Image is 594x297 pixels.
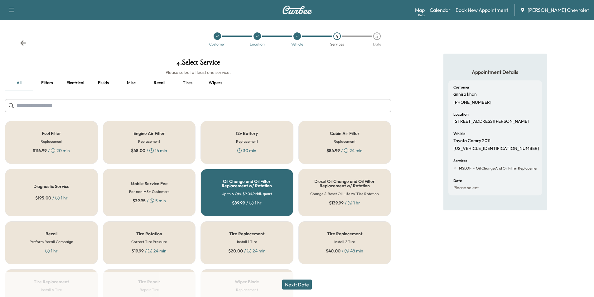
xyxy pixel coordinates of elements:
[133,198,146,204] span: $ 39.95
[333,32,341,40] div: 4
[136,232,162,236] h5: Tire Rotation
[131,147,167,154] div: / 16 min
[430,6,451,14] a: Calendar
[453,185,479,191] p: Please select
[131,239,167,245] h6: Correct Tire Pressure
[237,239,257,245] h6: Install 1 Tire
[282,280,312,290] button: Next: Date
[33,147,70,154] div: / 20 min
[453,146,539,151] p: [US_VEHICLE_IDENTIFICATION_NUMBER]
[453,138,490,144] p: Toyota Camry 2011
[30,239,73,245] h6: Perform Recall Campaign
[5,59,391,69] h1: 4 . Select Service
[453,159,467,163] h6: Services
[329,200,360,206] div: / 1 hr
[229,232,264,236] h5: Tire Replacement
[131,147,145,154] span: $ 48.00
[471,165,475,171] span: -
[89,75,117,90] button: Fluids
[133,131,165,136] h5: Engine Air Filter
[330,42,344,46] div: Services
[33,147,47,154] span: $ 116.99
[228,248,266,254] div: / 24 min
[237,147,256,154] div: 30 min
[329,200,344,206] span: $ 139.99
[373,32,381,40] div: 5
[326,147,340,154] span: $ 84.99
[326,248,363,254] div: / 48 min
[209,42,225,46] div: Customer
[41,139,62,144] h6: Replacement
[326,147,363,154] div: / 24 min
[46,232,57,236] h5: Recall
[228,248,243,254] span: $ 20.00
[475,166,562,171] span: Oil Change and Oil Filter Replacement w/ Rotation
[145,75,173,90] button: Recall
[35,195,68,201] div: / 1 hr
[131,181,168,186] h5: Mobile Service Fee
[453,179,462,183] h6: Date
[309,179,381,188] h5: Diesel Oil Change and Oil Filter Replacement w/ Rotation
[173,75,201,90] button: Tires
[132,248,144,254] span: $ 19.99
[528,6,589,14] span: [PERSON_NAME] Chevrolet
[453,132,465,136] h6: Vehicle
[330,131,360,136] h5: Cabin Air Filter
[117,75,145,90] button: Misc
[132,248,167,254] div: / 24 min
[326,248,340,254] span: $ 40.00
[327,232,362,236] h5: Tire Replacement
[453,92,477,97] p: annisa khan
[5,69,391,75] h6: Please select at least one service.
[453,113,469,116] h6: Location
[373,42,381,46] div: Date
[453,85,470,89] h6: Customer
[418,13,425,17] div: Beta
[236,139,258,144] h6: Replacement
[232,200,245,206] span: $ 89.99
[250,42,265,46] div: Location
[448,69,542,75] h5: Appointment Details
[20,40,26,46] div: Back
[5,75,33,90] button: all
[415,6,425,14] a: MapBeta
[33,184,70,189] h5: Diagnostic Service
[459,166,471,171] span: MSLOF
[232,200,262,206] div: / 1 hr
[201,75,229,90] button: Wipers
[45,248,58,254] div: 1 hr
[33,75,61,90] button: Filters
[282,6,312,14] img: Curbee Logo
[133,198,166,204] div: / 5 min
[291,42,303,46] div: Vehicle
[456,6,508,14] a: Book New Appointment
[222,191,272,197] h6: Up to 6 Qts. $9.04/addl. quart
[129,189,169,194] h6: For non MS+ Customers
[310,191,379,197] h6: Change & Reset Oil Life w/ Tire Rotation
[334,239,355,245] h6: Install 2 Tire
[453,119,529,124] p: [STREET_ADDRESS][PERSON_NAME]
[35,195,51,201] span: $ 195.00
[138,139,160,144] h6: Replacement
[334,139,355,144] h6: Replacement
[211,179,283,188] h5: Oil Change and Oil Filter Replacement w/ Rotation
[61,75,89,90] button: Electrical
[42,131,61,136] h5: Fuel Filter
[5,75,391,90] div: basic tabs example
[453,100,491,105] p: [PHONE_NUMBER]
[236,131,258,136] h5: 12v Battery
